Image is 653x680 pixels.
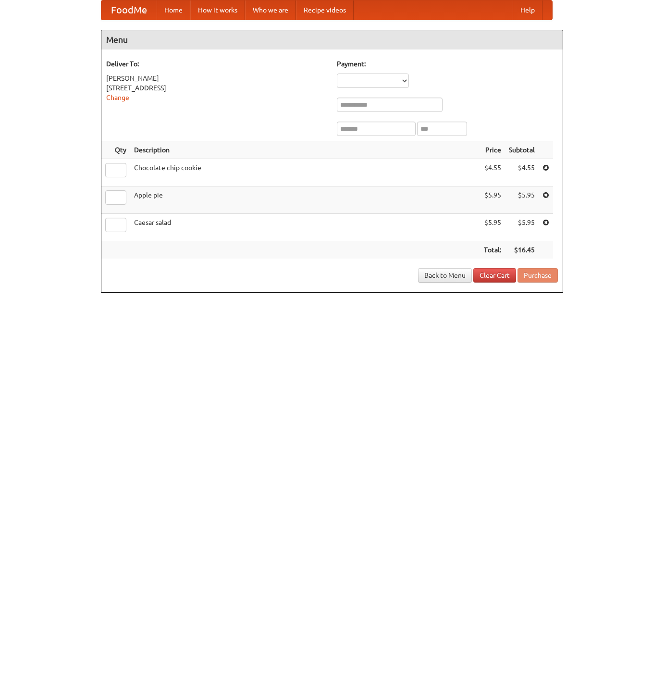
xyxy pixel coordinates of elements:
[190,0,245,20] a: How it works
[513,0,542,20] a: Help
[245,0,296,20] a: Who we are
[296,0,354,20] a: Recipe videos
[480,186,505,214] td: $5.95
[130,141,480,159] th: Description
[505,214,539,241] td: $5.95
[505,186,539,214] td: $5.95
[418,268,472,283] a: Back to Menu
[130,159,480,186] td: Chocolate chip cookie
[517,268,558,283] button: Purchase
[101,30,563,49] h4: Menu
[101,141,130,159] th: Qty
[130,214,480,241] td: Caesar salad
[157,0,190,20] a: Home
[505,159,539,186] td: $4.55
[480,214,505,241] td: $5.95
[337,59,558,69] h5: Payment:
[473,268,516,283] a: Clear Cart
[480,141,505,159] th: Price
[505,241,539,259] th: $16.45
[480,241,505,259] th: Total:
[505,141,539,159] th: Subtotal
[101,0,157,20] a: FoodMe
[106,94,129,101] a: Change
[480,159,505,186] td: $4.55
[106,83,327,93] div: [STREET_ADDRESS]
[130,186,480,214] td: Apple pie
[106,59,327,69] h5: Deliver To:
[106,74,327,83] div: [PERSON_NAME]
